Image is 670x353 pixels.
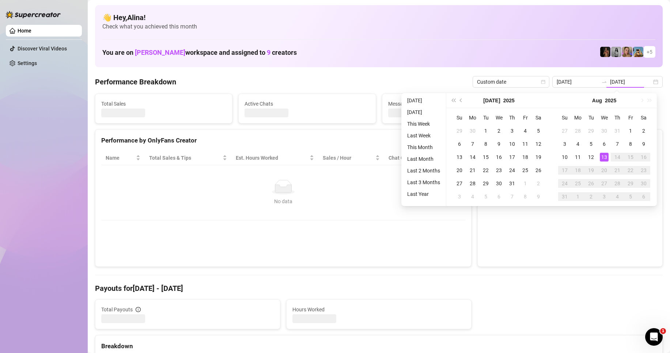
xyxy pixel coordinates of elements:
[101,305,133,314] span: Total Payouts
[647,48,652,56] span: + 5
[101,136,465,145] div: Performance by OnlyFans Creator
[660,328,666,334] span: 1
[102,23,655,31] span: Check what you achieved this month
[18,46,67,52] a: Discover Viral Videos
[384,151,465,165] th: Chat Conversion
[106,154,135,162] span: Name
[101,341,656,351] div: Breakdown
[388,100,513,108] span: Messages Sent
[145,151,231,165] th: Total Sales & Tips
[318,151,384,165] th: Sales / Hour
[149,154,221,162] span: Total Sales & Tips
[292,305,465,314] span: Hours Worked
[601,79,607,85] span: swap-right
[601,79,607,85] span: to
[267,49,270,56] span: 9
[645,328,663,346] iframe: Intercom live chat
[245,100,370,108] span: Active Chats
[541,80,545,84] span: calendar
[622,47,632,57] img: Cherry
[484,136,656,145] div: Sales by OnlyFans Creator
[600,47,610,57] img: the_bohema
[611,47,621,57] img: A
[236,154,308,162] div: Est. Hours Worked
[95,283,663,293] h4: Payouts for [DATE] - [DATE]
[6,11,61,18] img: logo-BBDzfeDw.svg
[323,154,374,162] span: Sales / Hour
[109,197,458,205] div: No data
[477,76,545,87] span: Custom date
[557,78,598,86] input: Start date
[102,49,297,57] h1: You are on workspace and assigned to creators
[633,47,643,57] img: Babydanix
[102,12,655,23] h4: 👋 Hey, Alina !
[101,151,145,165] th: Name
[101,100,226,108] span: Total Sales
[610,78,652,86] input: End date
[18,60,37,66] a: Settings
[95,77,176,87] h4: Performance Breakdown
[136,307,141,312] span: info-circle
[18,28,31,34] a: Home
[389,154,455,162] span: Chat Conversion
[135,49,185,56] span: [PERSON_NAME]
